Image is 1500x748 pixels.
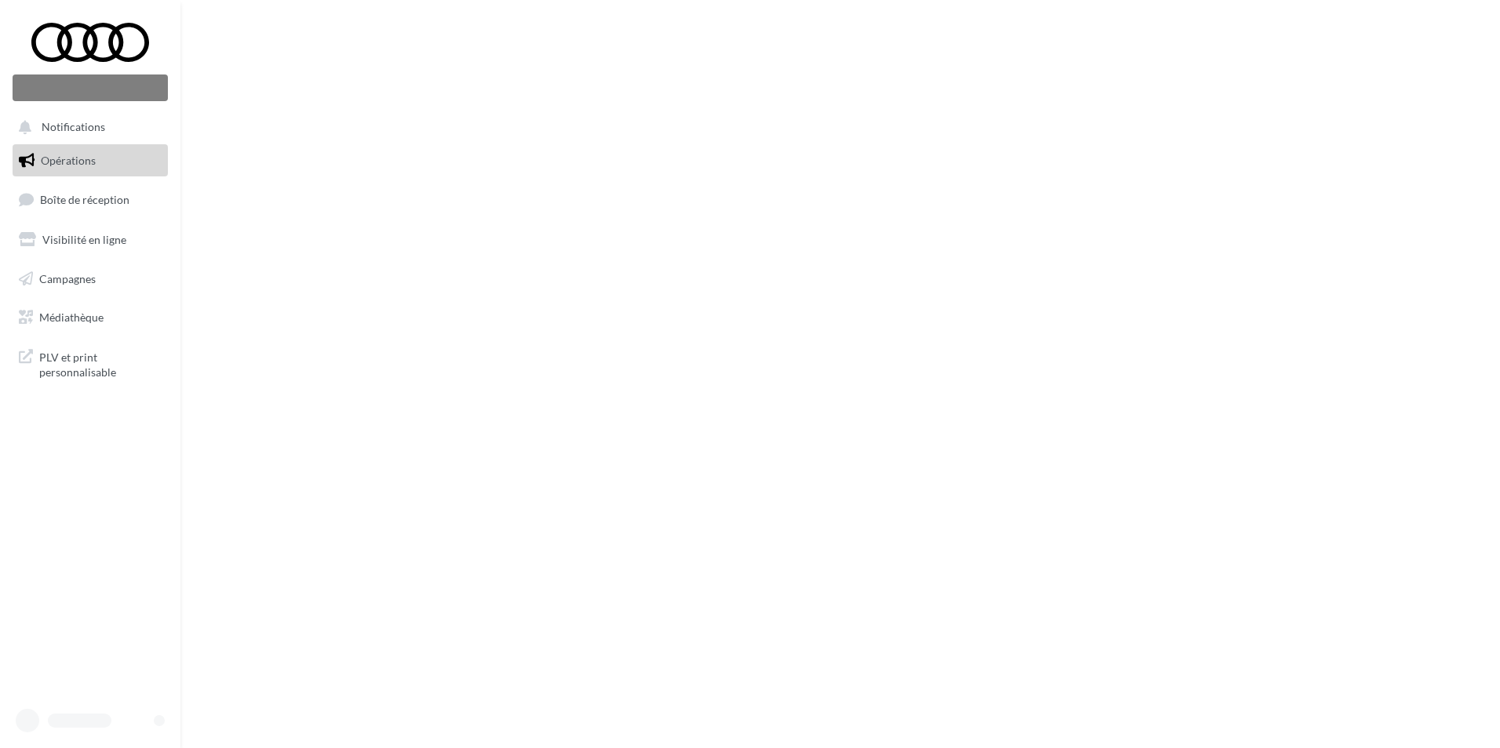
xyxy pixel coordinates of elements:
a: Boîte de réception [9,183,171,216]
a: Campagnes [9,263,171,296]
a: Médiathèque [9,301,171,334]
div: Nouvelle campagne [13,74,168,101]
span: PLV et print personnalisable [39,347,162,380]
span: Visibilité en ligne [42,233,126,246]
a: PLV et print personnalisable [9,340,171,387]
a: Opérations [9,144,171,177]
span: Médiathèque [39,310,104,324]
span: Opérations [41,154,96,167]
span: Boîte de réception [40,193,129,206]
span: Campagnes [39,271,96,285]
a: Visibilité en ligne [9,223,171,256]
span: Notifications [42,121,105,134]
